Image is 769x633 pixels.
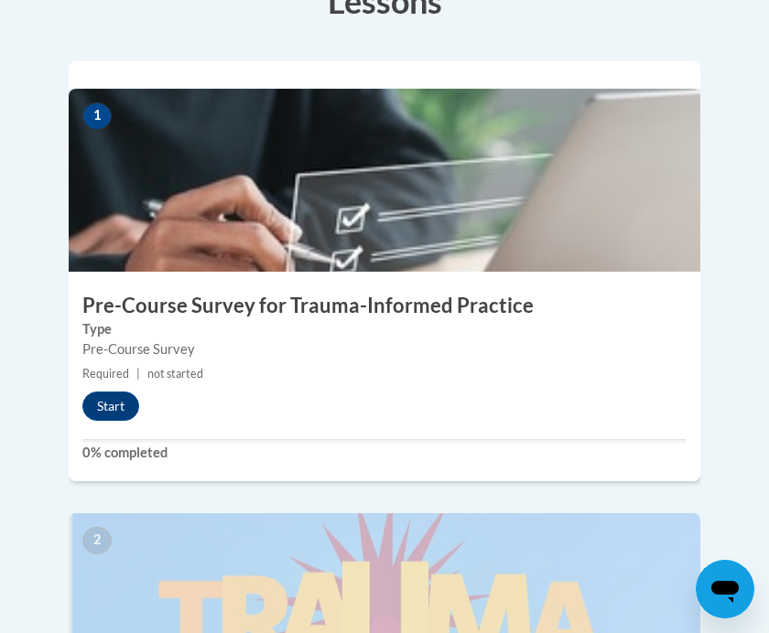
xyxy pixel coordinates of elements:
[82,319,687,339] label: Type
[82,102,112,130] span: 1
[82,392,139,421] button: Start
[82,339,687,359] div: Pre-Course Survey
[136,367,140,381] span: |
[82,527,112,554] span: 2
[82,367,129,381] span: Required
[147,367,203,381] span: not started
[69,89,700,272] img: Course Image
[696,560,754,618] iframe: Button to launch messaging window
[69,292,700,320] h3: Pre-Course Survey for Trauma-Informed Practice
[82,443,687,463] label: 0% completed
